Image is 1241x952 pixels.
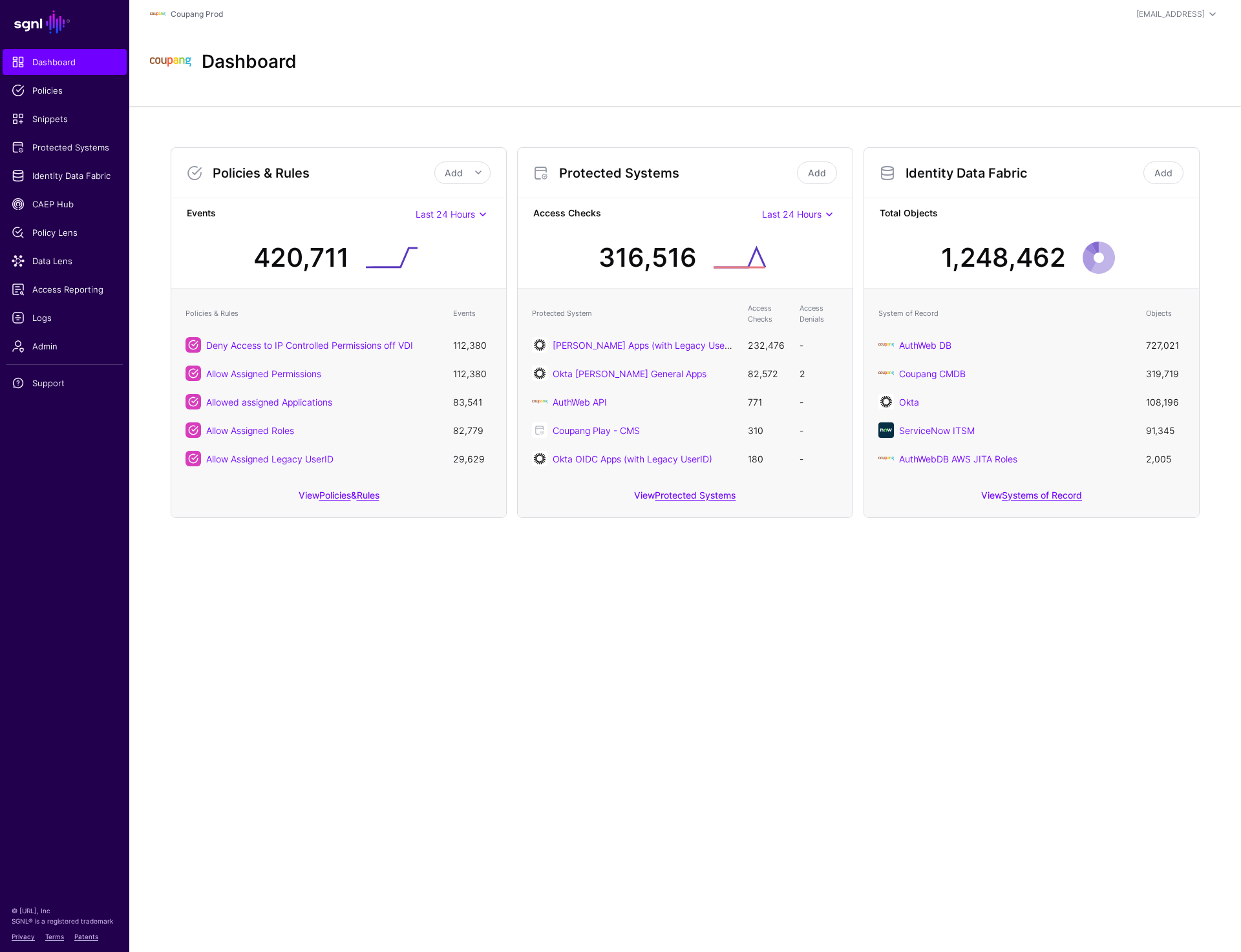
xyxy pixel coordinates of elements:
[445,167,463,178] span: Add
[3,248,127,274] a: Data Lens
[3,134,127,160] a: Protected Systems
[187,206,416,222] strong: Events
[12,169,118,182] span: Identity Data Fabric
[447,388,498,416] td: 83,541
[179,296,447,331] th: Policies & Rules
[899,453,1017,464] a: AuthWebDB AWS JITA Roles
[1140,444,1191,473] td: 2,005
[525,296,741,331] th: Protected System
[741,416,793,444] td: 310
[899,425,975,436] a: ServiceNow ITSM
[797,161,837,184] a: Add
[12,916,118,926] p: SGNL® is a registered trademark
[12,377,118,389] span: Support
[3,106,127,132] a: Snippets
[1140,296,1191,331] th: Objects
[45,933,64,940] a: Terms
[206,453,334,464] a: Allow Assigned Legacy UserID
[447,296,498,331] th: Events
[202,51,297,73] h2: Dashboard
[899,340,951,351] a: AuthWeb DB
[12,933,35,940] a: Privacy
[793,388,845,416] td: -
[553,453,712,464] a: Okta OIDC Apps (with Legacy UserID)
[1143,161,1183,184] a: Add
[12,311,118,324] span: Logs
[793,359,845,388] td: 2
[3,163,127,189] a: Identity Data Fabric
[12,112,118,125] span: Snippets
[880,206,1183,222] strong: Total Objects
[533,206,762,222] strong: Access Checks
[150,41,191,83] img: svg+xml;base64,PHN2ZyBpZD0iTG9nbyIgeG1sbnM9Imh0dHA6Ly93d3cudzMub3JnLzIwMDAvc3ZnIiB3aWR0aD0iMTIxLj...
[206,425,294,436] a: Allow Assigned Roles
[553,340,740,351] a: [PERSON_NAME] Apps (with Legacy UserID)
[741,296,793,331] th: Access Checks
[864,481,1199,517] div: View
[553,425,640,436] a: Coupang Play - CMS
[206,397,332,408] a: Allowed assigned Applications
[171,481,506,517] div: View &
[741,359,793,388] td: 82,572
[1002,490,1082,501] a: Systems of Record
[878,394,894,409] img: svg+xml;base64,PHN2ZyB3aWR0aD0iNjQiIGhlaWdodD0iNjQiIHZpZXdCb3g9IjAgMCA2NCA2NCIgZmlsbD0ibm9uZSIgeG...
[447,359,498,388] td: 112,380
[319,490,351,501] a: Policies
[793,444,845,473] td: -
[12,226,118,239] span: Policy Lens
[12,340,118,353] span: Admin
[206,340,413,351] a: Deny Access to IP Controlled Permissions off VDI
[12,198,118,211] span: CAEP Hub
[878,337,894,353] img: svg+xml;base64,PHN2ZyBpZD0iTG9nbyIgeG1sbnM9Imh0dHA6Ly93d3cudzMub3JnLzIwMDAvc3ZnIiB3aWR0aD0iMTIxLj...
[906,165,1141,181] h3: Identity Data Fabric
[12,56,118,68] span: Dashboard
[741,388,793,416] td: 771
[532,394,547,409] img: svg+xml;base64,PHN2ZyBpZD0iTG9nbyIgeG1sbnM9Imh0dHA6Ly93d3cudzMub3JnLzIwMDAvc3ZnIiB3aWR0aD0iMTIxLj...
[416,209,475,220] span: Last 24 Hours
[599,238,697,277] div: 316,516
[899,397,919,408] a: Okta
[12,141,118,154] span: Protected Systems
[793,416,845,444] td: -
[872,296,1140,331] th: System of Record
[899,368,966,379] a: Coupang CMDB
[941,238,1066,277] div: 1,248,462
[8,8,122,36] a: SGNL
[878,451,894,466] img: svg+xml;base64,PHN2ZyBpZD0iTG9nbyIgeG1sbnM9Imh0dHA6Ly93d3cudzMub3JnLzIwMDAvc3ZnIiB3aWR0aD0iMTIxLj...
[553,397,607,408] a: AuthWeb API
[532,337,547,353] img: svg+xml;base64,PHN2ZyB3aWR0aD0iNjQiIGhlaWdodD0iNjQiIHZpZXdCb3g9IjAgMCA2NCA2NCIgZmlsbD0ibm9uZSIgeG...
[74,933,98,940] a: Patents
[518,481,853,517] div: View
[1140,359,1191,388] td: 319,719
[447,444,498,473] td: 29,629
[878,366,894,381] img: svg+xml;base64,PHN2ZyBpZD0iTG9nbyIgeG1sbnM9Imh0dHA6Ly93d3cudzMub3JnLzIwMDAvc3ZnIiB3aWR0aD0iMTIxLj...
[1140,331,1191,359] td: 727,021
[213,165,434,181] h3: Policies & Rules
[447,416,498,444] td: 82,779
[741,444,793,473] td: 180
[12,84,118,97] span: Policies
[171,9,223,19] a: Coupang Prod
[1140,416,1191,444] td: 91,345
[3,333,127,359] a: Admin
[3,276,127,302] a: Access Reporting
[3,305,127,331] a: Logs
[1136,8,1205,20] div: [EMAIL_ADDRESS]
[793,331,845,359] td: -
[553,368,706,379] a: Okta [PERSON_NAME] General Apps
[3,220,127,245] a: Policy Lens
[206,368,321,379] a: Allow Assigned Permissions
[253,238,349,277] div: 420,711
[3,49,127,75] a: Dashboard
[532,366,547,381] img: svg+xml;base64,PHN2ZyB3aWR0aD0iNjQiIGhlaWdodD0iNjQiIHZpZXdCb3g9IjAgMCA2NCA2NCIgZmlsbD0ibm9uZSIgeG...
[655,490,736,501] a: Protected Systems
[532,451,547,466] img: svg+xml;base64,PHN2ZyB3aWR0aD0iNjQiIGhlaWdodD0iNjQiIHZpZXdCb3g9IjAgMCA2NCA2NCIgZmlsbD0ibm9uZSIgeG...
[741,331,793,359] td: 232,476
[793,296,845,331] th: Access Denials
[357,490,379,501] a: Rules
[878,422,894,438] img: svg+xml;base64,PHN2ZyB3aWR0aD0iNjQiIGhlaWdodD0iNjQiIHZpZXdCb3g9IjAgMCA2NCA2NCIgZmlsbD0ibm9uZSIgeG...
[1140,388,1191,416] td: 108,196
[447,331,498,359] td: 112,380
[3,78,127,103] a: Policies
[762,209,822,220] span: Last 24 Hours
